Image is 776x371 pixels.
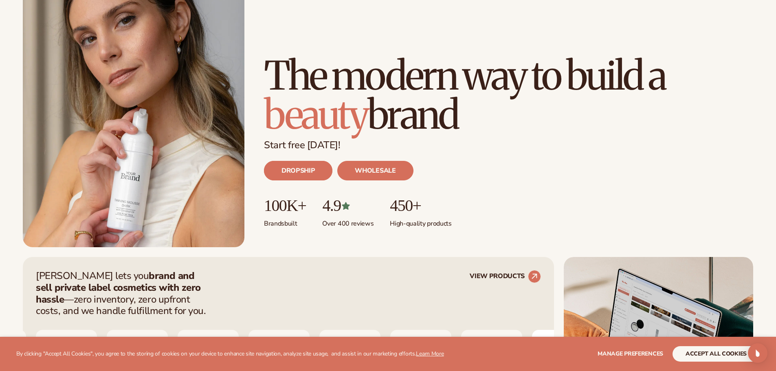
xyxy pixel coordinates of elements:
[264,56,753,134] h1: The modern way to build a brand
[337,161,413,180] a: WHOLESALE
[264,139,753,151] p: Start free [DATE]!
[36,269,201,306] strong: brand and sell private label cosmetics with zero hassle
[416,350,444,358] a: Learn More
[322,197,374,215] p: 4.9
[16,351,444,358] p: By clicking "Accept All Cookies", you agree to the storing of cookies on your device to enhance s...
[598,346,663,362] button: Manage preferences
[36,270,211,317] p: [PERSON_NAME] lets you —zero inventory, zero upfront costs, and we handle fulfillment for you.
[470,270,541,283] a: VIEW PRODUCTS
[598,350,663,358] span: Manage preferences
[390,197,451,215] p: 450+
[390,215,451,228] p: High-quality products
[673,346,760,362] button: accept all cookies
[322,215,374,228] p: Over 400 reviews
[264,90,367,139] span: beauty
[264,161,332,180] a: DROPSHIP
[748,343,767,363] div: Open Intercom Messenger
[264,197,306,215] p: 100K+
[264,215,306,228] p: Brands built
